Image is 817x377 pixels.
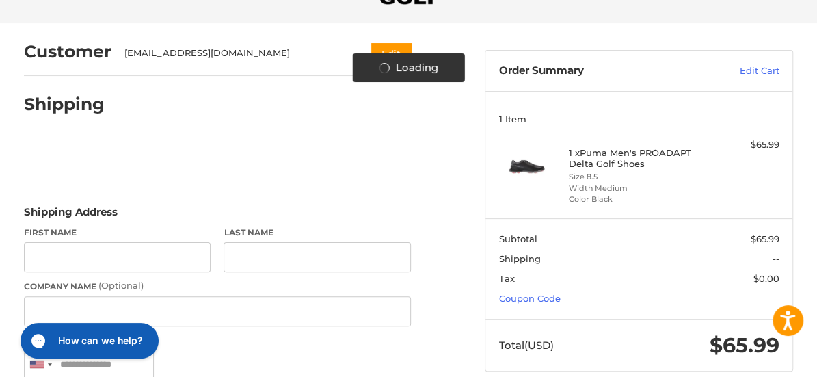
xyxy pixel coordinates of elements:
span: Tax [498,273,514,284]
h3: 1 Item [498,114,779,125]
label: First Name [24,226,211,239]
h2: Customer [24,41,111,62]
span: $65.99 [751,233,779,244]
small: (Optional) [98,280,144,291]
li: Size 8.5 [569,171,706,183]
a: Edit Cart [690,64,779,78]
li: Width Medium [569,183,706,194]
h3: Order Summary [498,64,690,78]
span: Total (USD) [498,339,553,352]
button: Edit [371,43,411,63]
div: $65.99 [709,138,779,152]
legend: Shipping Address [24,205,118,226]
h2: Shipping [24,94,105,115]
h4: 1 x Puma Men's PROADAPT Delta Golf Shoes [569,147,706,170]
label: Company Name [24,279,411,293]
span: Loading [396,60,438,76]
span: Subtotal [498,233,537,244]
a: Coupon Code [498,293,560,304]
li: Color Black [569,194,706,205]
div: [EMAIL_ADDRESS][DOMAIN_NAME] [124,47,345,60]
span: -- [773,253,779,264]
span: $0.00 [753,273,779,284]
iframe: Gorgias live chat messenger [14,318,163,363]
label: Last Name [224,226,410,239]
span: Shipping [498,253,540,264]
label: Phone Number [24,333,411,346]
